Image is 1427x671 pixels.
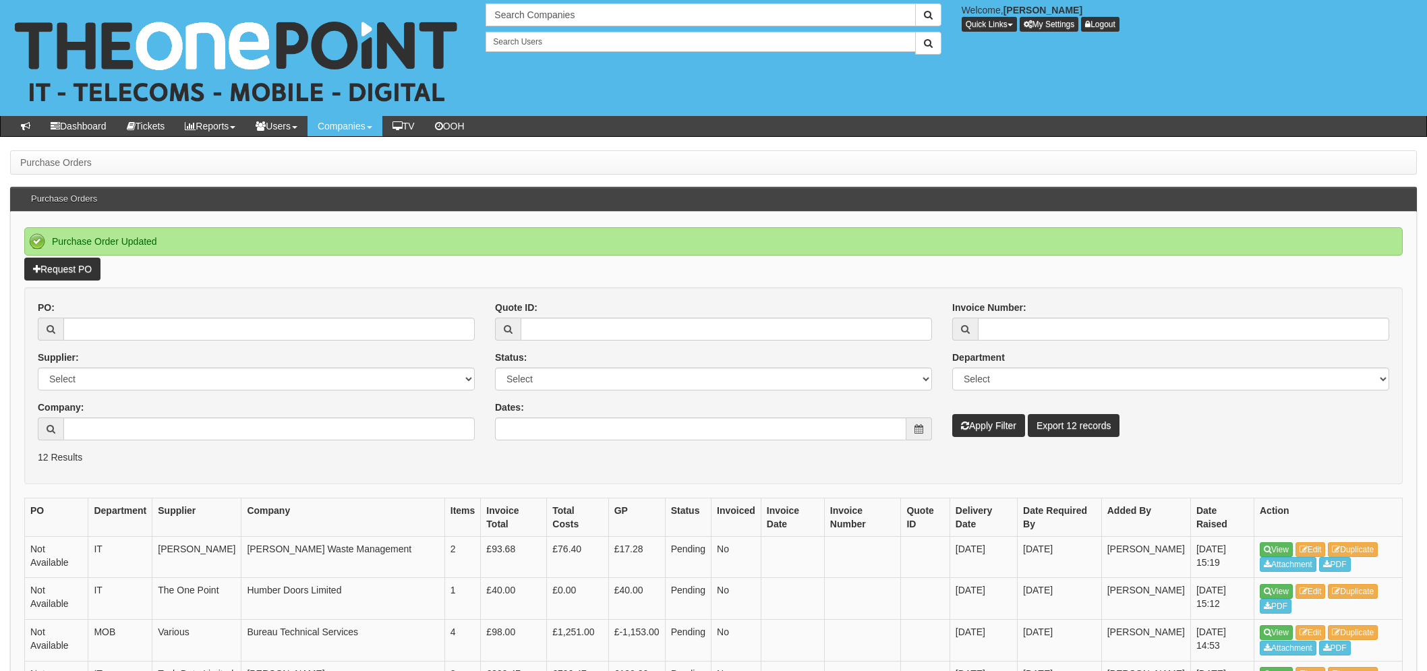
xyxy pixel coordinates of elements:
[1295,625,1326,640] a: Edit
[444,619,481,661] td: 4
[38,301,55,314] label: PO:
[481,578,547,620] td: £40.00
[88,578,152,620] td: IT
[481,619,547,661] td: £98.00
[608,498,665,536] th: GP
[382,116,425,136] a: TV
[952,414,1025,437] button: Apply Filter
[711,536,761,578] td: No
[495,351,527,364] label: Status:
[608,536,665,578] td: £17.28
[40,116,117,136] a: Dashboard
[88,498,152,536] th: Department
[1101,578,1190,620] td: [PERSON_NAME]
[24,258,100,281] a: Request PO
[495,301,537,314] label: Quote ID:
[152,619,241,661] td: Various
[1020,17,1079,32] a: My Settings
[1190,536,1254,578] td: [DATE] 15:19
[711,578,761,620] td: No
[665,578,711,620] td: Pending
[241,578,444,620] td: Humber Doors Limited
[25,578,88,620] td: Not Available
[1328,542,1378,557] a: Duplicate
[1328,584,1378,599] a: Duplicate
[25,498,88,536] th: PO
[950,498,1017,536] th: Delivery Date
[152,498,241,536] th: Supplier
[1328,625,1378,640] a: Duplicate
[962,17,1017,32] button: Quick Links
[1101,536,1190,578] td: [PERSON_NAME]
[952,301,1026,314] label: Invoice Number:
[425,116,475,136] a: OOH
[1018,498,1102,536] th: Date Required By
[1295,584,1326,599] a: Edit
[1028,414,1120,437] a: Export 12 records
[952,3,1427,32] div: Welcome,
[25,619,88,661] td: Not Available
[38,450,1389,464] p: 12 Results
[608,578,665,620] td: £40.00
[1319,557,1351,572] a: PDF
[24,187,104,210] h3: Purchase Orders
[38,401,84,414] label: Company:
[152,536,241,578] td: [PERSON_NAME]
[308,116,382,136] a: Companies
[1254,498,1403,536] th: Action
[444,578,481,620] td: 1
[950,619,1017,661] td: [DATE]
[1190,619,1254,661] td: [DATE] 14:53
[824,498,901,536] th: Invoice Number
[711,619,761,661] td: No
[241,536,444,578] td: [PERSON_NAME] Waste Management
[481,498,547,536] th: Invoice Total
[25,536,88,578] td: Not Available
[24,227,1403,256] div: Purchase Order Updated
[444,536,481,578] td: 2
[547,619,608,661] td: £1,251.00
[950,536,1017,578] td: [DATE]
[665,536,711,578] td: Pending
[547,536,608,578] td: £76.40
[117,116,175,136] a: Tickets
[20,156,92,169] li: Purchase Orders
[1081,17,1119,32] a: Logout
[665,619,711,661] td: Pending
[1319,641,1351,655] a: PDF
[761,498,824,536] th: Invoice Date
[665,498,711,536] th: Status
[152,578,241,620] td: The One Point
[1260,557,1316,572] a: Attachment
[1260,599,1291,614] a: PDF
[952,351,1005,364] label: Department
[547,578,608,620] td: £0.00
[88,536,152,578] td: IT
[1260,584,1293,599] a: View
[547,498,608,536] th: Total Costs
[1018,619,1102,661] td: [DATE]
[1101,619,1190,661] td: [PERSON_NAME]
[88,619,152,661] td: MOB
[444,498,481,536] th: Items
[950,578,1017,620] td: [DATE]
[1101,498,1190,536] th: Added By
[241,498,444,536] th: Company
[1260,641,1316,655] a: Attachment
[38,351,79,364] label: Supplier:
[486,32,915,52] input: Search Users
[241,619,444,661] td: Bureau Technical Services
[1260,625,1293,640] a: View
[481,536,547,578] td: £93.68
[495,401,524,414] label: Dates:
[901,498,950,536] th: Quote ID
[1190,578,1254,620] td: [DATE] 15:12
[1018,536,1102,578] td: [DATE]
[1260,542,1293,557] a: View
[245,116,308,136] a: Users
[1003,5,1082,16] b: [PERSON_NAME]
[175,116,245,136] a: Reports
[1018,578,1102,620] td: [DATE]
[711,498,761,536] th: Invoiced
[486,3,915,26] input: Search Companies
